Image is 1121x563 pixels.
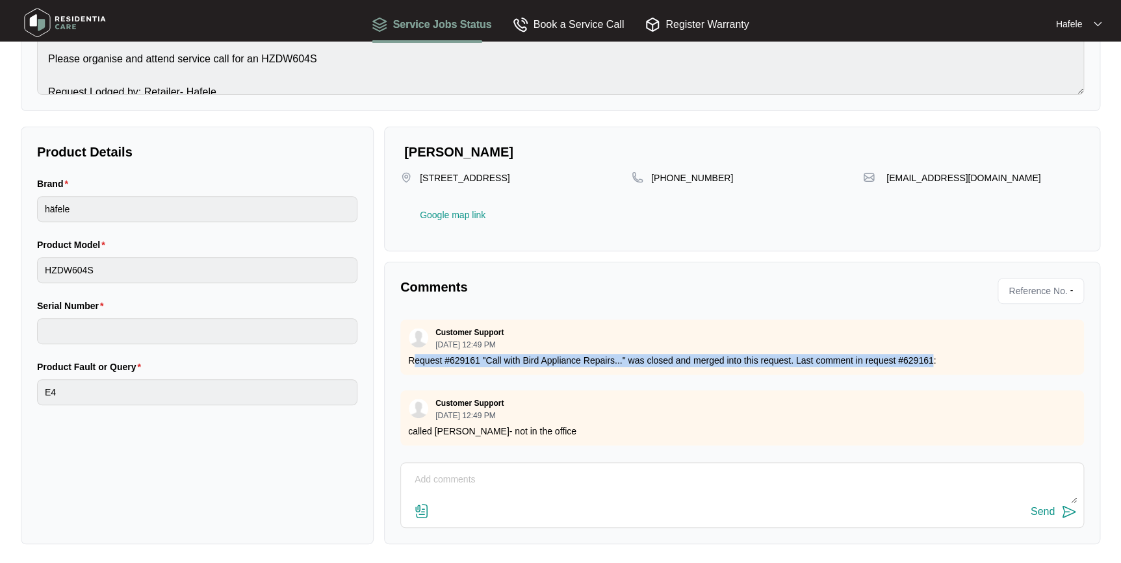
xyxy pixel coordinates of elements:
p: Comments [400,278,733,296]
p: [STREET_ADDRESS] [420,171,509,197]
p: [PHONE_NUMBER] [651,171,733,184]
p: Request #629161 "Call with Bird Appliance Repairs..." was closed and merged into this request. La... [408,354,1076,367]
p: - [1070,281,1078,301]
div: Book a Service Call [513,16,625,32]
img: residentia care logo [19,3,110,42]
img: Register Warranty icon [645,17,660,32]
img: Service Jobs Status icon [372,17,387,32]
label: Serial Number [37,299,109,312]
img: map-pin [400,171,412,183]
p: Customer Support [435,398,504,408]
p: called [PERSON_NAME]- not in the office [408,425,1076,438]
p: [EMAIL_ADDRESS][DOMAIN_NAME] [886,171,1040,184]
p: [PERSON_NAME] [404,143,1084,161]
img: map-pin [863,171,875,183]
label: Product Model [37,238,110,251]
input: Product Model [37,257,357,283]
img: user.svg [409,328,428,347]
img: Book a Service Call icon [513,17,528,32]
span: Reference No. [1003,281,1067,301]
img: file-attachment-doc.svg [414,503,430,519]
div: Service Jobs Status [372,16,491,32]
label: Product Fault or Query [37,360,146,373]
img: user.svg [409,399,428,418]
a: Google map link [420,210,485,219]
img: dropdown arrow [1094,21,1102,27]
p: [DATE] 12:49 PM [435,412,504,419]
textarea: Hi Team, Please organise and attend service call for an HZDW604S Request Lodged by: Retailer- Haf... [37,7,1084,95]
input: Brand [37,196,357,222]
p: [DATE] 12:49 PM [435,341,504,349]
input: Product Fault or Query [37,379,357,405]
button: Send [1031,503,1077,521]
img: send-icon.svg [1061,504,1077,519]
p: Product Details [37,143,357,161]
label: Brand [37,177,73,190]
div: Register Warranty [645,16,749,32]
p: Customer Support [435,327,504,338]
img: map-pin [632,171,643,183]
input: Serial Number [37,318,357,344]
p: Hafele [1056,18,1082,31]
div: Send [1031,506,1055,518]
